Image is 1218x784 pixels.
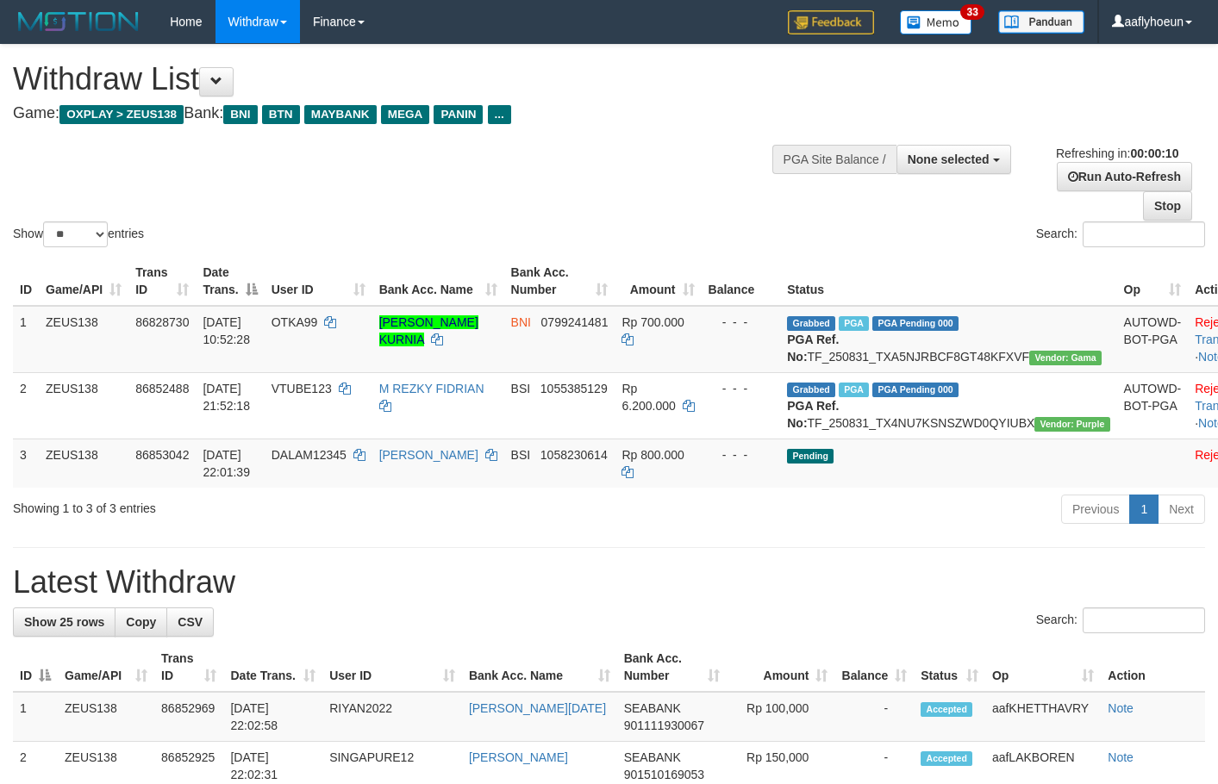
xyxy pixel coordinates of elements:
[434,105,483,124] span: PANIN
[834,643,914,692] th: Balance: activate to sort column ascending
[709,314,774,331] div: - - -
[900,10,972,34] img: Button%20Memo.svg
[511,315,531,329] span: BNI
[1130,146,1178,160] strong: 00:00:10
[126,615,156,629] span: Copy
[154,643,223,692] th: Trans ID: activate to sort column ascending
[1108,701,1134,715] a: Note
[166,607,214,637] a: CSV
[1034,417,1109,432] span: Vendor URL: https://trx4.1velocity.biz
[624,768,704,781] span: Copy 901510169053 to clipboard
[381,105,430,124] span: MEGA
[13,9,144,34] img: MOTION_logo.png
[727,692,834,742] td: Rp 100,000
[13,607,116,637] a: Show 25 rows
[839,316,869,331] span: Marked by aafsreyleap
[322,643,462,692] th: User ID: activate to sort column ascending
[39,257,128,306] th: Game/API: activate to sort column ascending
[1083,221,1205,247] input: Search:
[914,643,985,692] th: Status: activate to sort column ascending
[908,152,990,166] span: None selected
[203,315,250,346] span: [DATE] 10:52:28
[621,315,684,329] span: Rp 700.000
[13,62,795,96] h1: Withdraw List
[13,439,39,488] td: 3
[624,701,681,715] span: SEABANK
[780,372,1116,439] td: TF_250831_TX4NU7KSNSZWD0QYIUBX
[262,105,300,124] span: BTN
[154,692,223,742] td: 86852969
[709,446,774,464] div: - - -
[379,448,478,462] a: [PERSON_NAME]
[511,448,531,462] span: BSI
[135,382,189,395] span: 86852488
[541,315,609,329] span: Copy 0799241481 to clipboard
[872,383,959,397] span: PGA Pending
[1143,191,1192,221] a: Stop
[13,493,495,517] div: Showing 1 to 3 of 3 entries
[1129,495,1159,524] a: 1
[1061,495,1130,524] a: Previous
[511,382,531,395] span: BSI
[960,4,984,20] span: 33
[379,315,478,346] a: [PERSON_NAME] KURNIA
[1057,162,1192,191] a: Run Auto-Refresh
[203,448,250,479] span: [DATE] 22:01:39
[839,383,869,397] span: Marked by aafsolysreylen
[727,643,834,692] th: Amount: activate to sort column ascending
[223,692,322,742] td: [DATE] 22:02:58
[621,382,675,413] span: Rp 6.200.000
[702,257,781,306] th: Balance
[13,643,58,692] th: ID: activate to sort column descending
[58,643,154,692] th: Game/API: activate to sort column ascending
[39,306,128,373] td: ZEUS138
[1108,750,1134,764] a: Note
[1056,146,1178,160] span: Refreshing in:
[540,448,608,462] span: Copy 1058230614 to clipboard
[872,316,959,331] span: PGA Pending
[128,257,196,306] th: Trans ID: activate to sort column ascending
[13,565,1205,600] h1: Latest Withdraw
[13,372,39,439] td: 2
[469,750,568,764] a: [PERSON_NAME]
[265,257,372,306] th: User ID: activate to sort column ascending
[921,751,972,766] span: Accepted
[780,257,1116,306] th: Status
[787,399,839,430] b: PGA Ref. No:
[1117,372,1189,439] td: AUTOWD-BOT-PGA
[58,692,154,742] td: ZEUS138
[709,380,774,397] div: - - -
[203,382,250,413] span: [DATE] 21:52:18
[624,719,704,732] span: Copy 901111930067 to clipboard
[787,383,835,397] span: Grabbed
[13,257,39,306] th: ID
[135,448,189,462] span: 86853042
[469,701,606,715] a: [PERSON_NAME][DATE]
[488,105,511,124] span: ...
[24,615,104,629] span: Show 25 rows
[834,692,914,742] td: -
[462,643,617,692] th: Bank Acc. Name: activate to sort column ascending
[624,750,681,764] span: SEABANK
[13,221,144,247] label: Show entries
[1117,257,1189,306] th: Op: activate to sort column ascending
[372,257,504,306] th: Bank Acc. Name: activate to sort column ascending
[921,702,972,717] span: Accepted
[787,333,839,364] b: PGA Ref. No:
[178,615,203,629] span: CSV
[115,607,167,637] a: Copy
[223,643,322,692] th: Date Trans.: activate to sort column ascending
[1158,495,1205,524] a: Next
[985,643,1101,692] th: Op: activate to sort column ascending
[1083,607,1205,633] input: Search:
[787,449,834,464] span: Pending
[896,145,1011,174] button: None selected
[621,448,684,462] span: Rp 800.000
[1101,643,1205,692] th: Action
[617,643,728,692] th: Bank Acc. Number: activate to sort column ascending
[13,105,795,122] h4: Game: Bank:
[1036,221,1205,247] label: Search:
[135,315,189,329] span: 86828730
[1117,306,1189,373] td: AUTOWD-BOT-PGA
[272,382,332,395] span: VTUBE123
